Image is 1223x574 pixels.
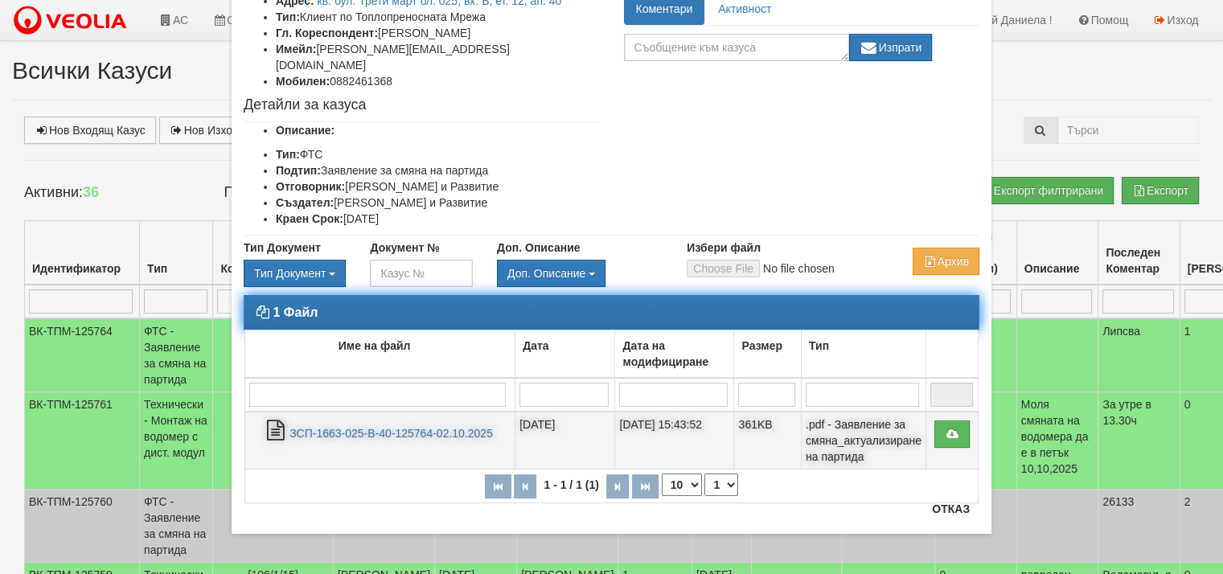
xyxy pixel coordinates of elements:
li: ФТС [276,146,600,162]
b: Подтип: [276,164,321,177]
b: Гл. Кореспондент: [276,27,378,39]
li: [DATE] [276,211,600,227]
div: Двоен клик, за изчистване на избраната стойност. [244,260,346,287]
b: Създател: [276,196,334,209]
b: Тип [809,339,829,352]
li: [PERSON_NAME][EMAIL_ADDRESS][DOMAIN_NAME] [276,41,600,73]
b: Име на файл [339,339,411,352]
button: Предишна страница [514,474,536,498]
li: 0882461368 [276,73,600,89]
a: ЗСП-1663-025-В-40-125764-02.10.2025 [289,427,493,440]
td: [DATE] 15:43:52 [615,412,734,469]
button: Следваща страница [606,474,629,498]
li: [PERSON_NAME] и Развитие [276,178,600,195]
li: [PERSON_NAME] [276,25,600,41]
b: Тип: [276,148,300,161]
h4: Детайли за казуса [244,97,600,113]
label: Документ № [370,240,439,256]
label: Доп. Описание [497,240,580,256]
b: Мобилен: [276,75,330,88]
strong: 1 Файл [273,305,318,319]
b: Описание: [276,124,334,137]
b: Размер [741,339,782,352]
b: Дата на модифициране [622,339,708,368]
b: Краен Срок: [276,212,343,225]
td: Размер: No sort applied, activate to apply an ascending sort [734,330,801,379]
b: Отговорник: [276,180,345,193]
span: 1 - 1 / 1 (1) [540,478,602,491]
span: Доп. Описание [507,267,585,280]
div: Двоен клик, за изчистване на избраната стойност. [497,260,663,287]
button: Изпрати [849,34,933,61]
td: Тип: No sort applied, activate to apply an ascending sort [801,330,925,379]
button: Доп. Описание [497,260,605,287]
select: Брой редове на страница [662,474,702,496]
li: Клиент по Топлопреносната Мрежа [276,9,600,25]
b: Дата [523,339,548,352]
button: Последна страница [632,474,659,498]
button: Тип Документ [244,260,346,287]
input: Казус № [370,260,472,287]
tr: ЗСП-1663-025-В-40-125764-02.10.2025.pdf - Заявление за смяна_актуализиране на партида [245,412,979,469]
span: Тип Документ [254,267,326,280]
li: Заявление за смяна на партида [276,162,600,178]
button: Първа страница [485,474,511,498]
td: Име на файл: No sort applied, activate to apply an ascending sort [245,330,515,379]
label: Избери файл [687,240,761,256]
select: Страница номер [704,474,738,496]
td: .pdf - Заявление за смяна_актуализиране на партида [801,412,925,469]
td: 361KB [734,412,801,469]
li: [PERSON_NAME] и Развитие [276,195,600,211]
td: Дата на модифициране: No sort applied, activate to apply an ascending sort [615,330,734,379]
label: Тип Документ [244,240,321,256]
b: Имейл: [276,43,316,55]
td: : No sort applied, activate to apply an ascending sort [925,330,978,379]
td: Дата: No sort applied, activate to apply an ascending sort [515,330,615,379]
td: [DATE] [515,412,615,469]
b: Тип: [276,10,300,23]
button: Архив [913,248,979,275]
